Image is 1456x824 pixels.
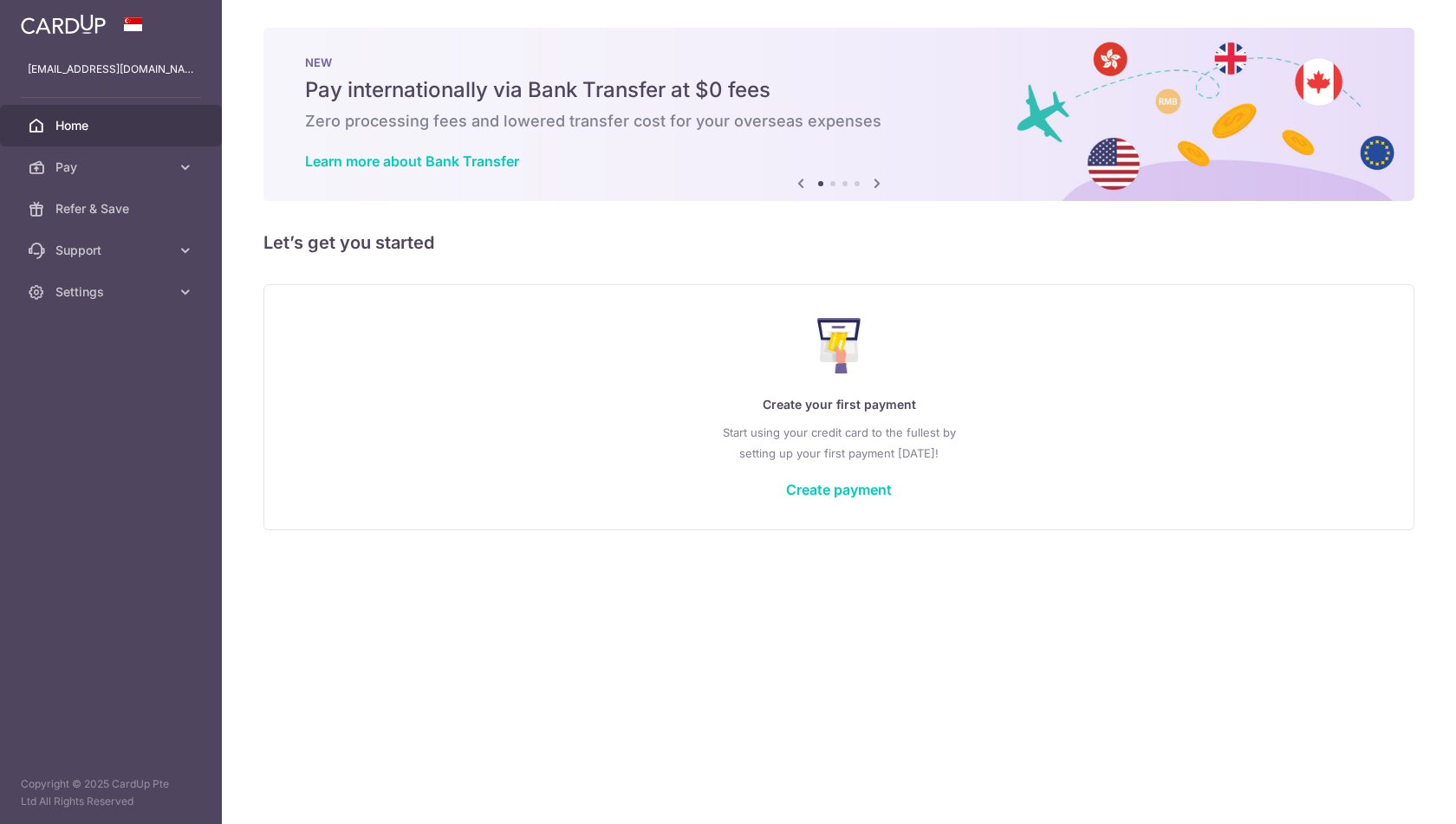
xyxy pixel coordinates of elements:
[55,242,170,259] span: Support
[55,200,170,217] span: Refer & Save
[305,152,519,170] a: Learn more about Bank Transfer
[55,117,170,134] span: Home
[263,229,1414,256] h5: Let’s get you started
[305,111,1373,132] h6: Zero processing fees and lowered transfer cost for your overseas expenses
[263,28,1414,201] img: Bank transfer banner
[305,76,1373,104] h5: Pay internationally via Bank Transfer at $0 fees
[55,283,170,301] span: Settings
[817,318,861,373] img: Make Payment
[21,14,106,35] img: CardUp
[55,159,170,176] span: Pay
[305,55,1373,69] p: NEW
[299,394,1379,415] p: Create your first payment
[299,422,1379,464] p: Start using your credit card to the fullest by setting up your first payment [DATE]!
[28,61,194,78] p: [EMAIL_ADDRESS][DOMAIN_NAME]
[786,481,892,498] a: Create payment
